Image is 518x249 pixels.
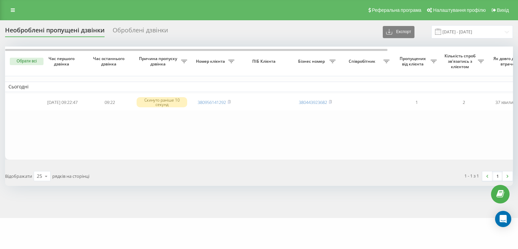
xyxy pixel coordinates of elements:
span: Пропущених від клієнта [396,56,431,66]
span: Співробітник [342,59,383,64]
span: Вихід [497,7,509,13]
span: Час першого дзвінка [44,56,81,66]
td: 09:22 [86,93,133,111]
span: Реферальна програма [372,7,422,13]
span: Відображати [5,173,32,179]
div: Open Intercom Messenger [495,211,511,227]
span: ПІБ Клієнта [243,59,286,64]
span: Номер клієнта [194,59,228,64]
div: 1 - 1 з 1 [464,172,479,179]
td: 1 [393,93,440,111]
a: 380956141292 [198,99,226,105]
div: 25 [37,173,42,179]
span: Час останнього дзвінка [91,56,128,66]
div: Необроблені пропущені дзвінки [5,27,105,37]
button: Експорт [383,26,414,38]
span: Налаштування профілю [433,7,486,13]
td: [DATE] 09:22:47 [39,93,86,111]
td: 2 [440,93,487,111]
div: Скинуто раніше 10 секунд [137,97,187,107]
a: 1 [492,171,502,181]
span: Причина пропуску дзвінка [137,56,181,66]
a: 380443923682 [299,99,327,105]
span: Кількість спроб зв'язатись з клієнтом [443,53,478,69]
span: рядків на сторінці [52,173,89,179]
div: Оброблені дзвінки [113,27,168,37]
span: Бізнес номер [295,59,329,64]
button: Обрати всі [10,58,44,65]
